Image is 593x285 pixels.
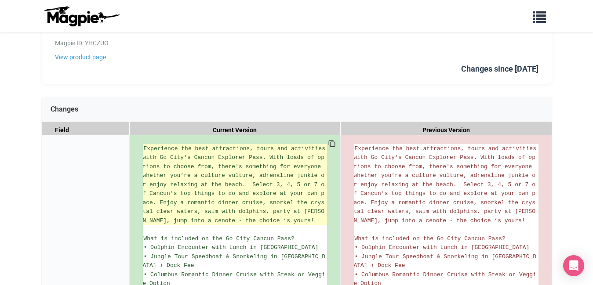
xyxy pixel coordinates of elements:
[144,244,319,251] span: • Dolphin Encounter with Lunch in [GEOGRAPHIC_DATA]
[355,244,530,251] span: • Dolphin Encounter with Lunch in [GEOGRAPHIC_DATA]
[563,255,584,276] div: Open Intercom Messenger
[130,122,341,138] div: Current Version
[42,6,121,27] img: logo-ab69f6fb50320c5b225c76a69d11143b.png
[55,38,364,48] div: Magpie ID: YHCZUO
[42,97,552,122] div: Changes
[144,235,295,242] span: What is included on the Go City Cancun Pass?
[461,63,538,76] div: Changes since [DATE]
[42,122,130,138] div: Field
[355,235,506,242] span: What is included on the Go City Cancun Pass?
[354,253,536,269] span: • Jungle Tour Speedboat & Snorkeling in [GEOGRAPHIC_DATA] + Dock Fee
[143,145,329,224] span: Experience the best attractions, tours and activities with Go City's Cancun Explorer Pass. With l...
[354,145,540,224] span: Experience the best attractions, tours and activities with Go City's Cancun Explorer Pass. With l...
[55,52,364,62] a: View product page
[143,253,325,269] span: • Jungle Tour Speedboat & Snorkeling in [GEOGRAPHIC_DATA] + Dock Fee
[341,122,552,138] div: Previous Version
